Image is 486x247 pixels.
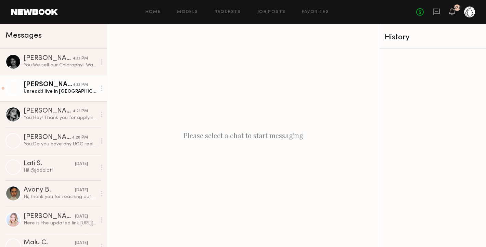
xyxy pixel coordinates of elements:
[215,10,241,14] a: Requests
[302,10,329,14] a: Favorites
[75,161,88,167] div: [DATE]
[24,81,73,88] div: [PERSON_NAME]
[24,167,97,174] div: Hi! @jadalati
[257,10,286,14] a: Job Posts
[73,108,88,115] div: 4:21 PM
[177,10,198,14] a: Models
[24,160,75,167] div: Lati S.
[24,134,72,141] div: [PERSON_NAME]
[24,213,75,220] div: [PERSON_NAME]
[24,108,73,115] div: [PERSON_NAME]
[145,10,161,14] a: Home
[24,55,73,62] div: [PERSON_NAME]
[24,187,75,194] div: Avony B.
[24,62,97,68] div: You: We sell our Chlorophyll Water at [GEOGRAPHIC_DATA] in [GEOGRAPHIC_DATA], looking for 2 reels...
[72,134,88,141] div: 4:20 PM
[73,55,88,62] div: 4:33 PM
[385,34,481,41] div: History
[24,220,97,226] div: Here is the updated link [URL][DOMAIN_NAME]
[75,213,88,220] div: [DATE]
[24,88,97,95] div: Unread: I live in [GEOGRAPHIC_DATA] and my Instagram handle is @annagreenee :)
[24,239,75,246] div: Malu C.
[24,141,97,147] div: You: Do you have any UGC reels/videos with a voiceover?
[107,24,379,247] div: Please select a chat to start messaging
[73,82,88,88] div: 4:33 PM
[453,6,461,10] div: 278
[24,194,97,200] div: Hi, thank you for reaching out. Unfortunately I do not have any voiceover videos
[24,115,97,121] div: You: Hey! Thank you for applying - are you in [GEOGRAPHIC_DATA]?
[75,240,88,246] div: [DATE]
[75,187,88,194] div: [DATE]
[5,32,42,40] span: Messages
